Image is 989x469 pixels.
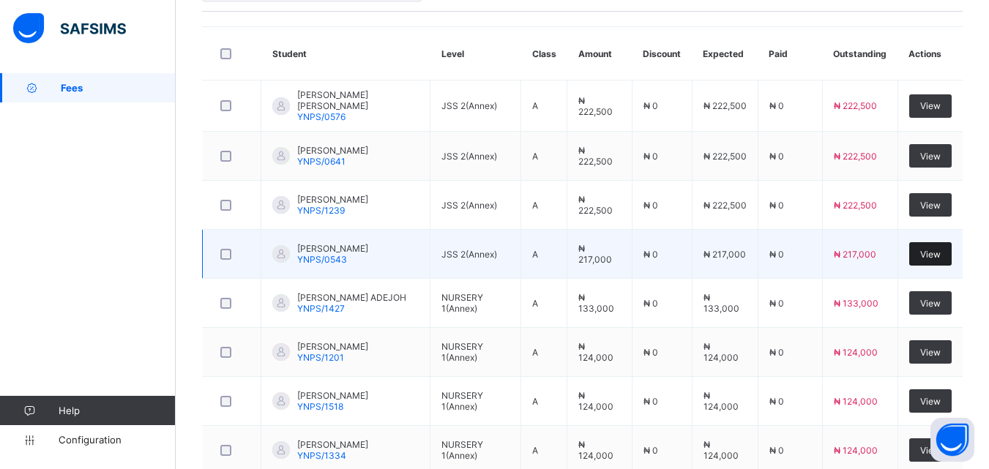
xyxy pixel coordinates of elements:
span: A [532,100,538,111]
span: NURSERY 1(Annex) [441,390,483,412]
span: ₦ 0 [769,151,784,162]
span: [PERSON_NAME] [297,341,368,352]
span: YNPS/0641 [297,156,346,167]
span: ₦ 217,000 [704,249,746,260]
span: View [920,249,941,260]
span: [PERSON_NAME] [297,145,368,156]
span: View [920,200,941,211]
span: View [920,347,941,358]
span: [PERSON_NAME] [297,243,368,254]
span: NURSERY 1(Annex) [441,292,483,314]
span: YNPS/1201 [297,352,344,363]
span: ₦ 124,000 [834,445,878,456]
span: ₦ 133,000 [578,292,614,314]
span: ₦ 124,000 [704,390,739,412]
span: ₦ 222,500 [578,95,613,117]
span: [PERSON_NAME] [297,390,368,401]
span: ₦ 0 [769,249,784,260]
span: ₦ 124,000 [578,390,613,412]
span: ₦ 222,500 [578,194,613,216]
span: A [532,396,538,407]
span: View [920,298,941,309]
span: JSS 2(Annex) [441,249,497,260]
span: YNPS/0576 [297,111,346,122]
span: [PERSON_NAME] ADEJOH [297,292,406,303]
span: ₦ 0 [643,151,658,162]
span: ₦ 222,500 [578,145,613,167]
span: NURSERY 1(Annex) [441,439,483,461]
span: ₦ 222,500 [704,200,747,211]
th: Paid [758,27,822,80]
span: View [920,445,941,456]
span: ₦ 0 [643,298,658,309]
span: Help [59,405,175,416]
span: A [532,298,538,309]
span: JSS 2(Annex) [441,100,497,111]
span: ₦ 0 [643,445,658,456]
span: ₦ 217,000 [578,243,612,265]
span: A [532,347,538,358]
span: NURSERY 1(Annex) [441,341,483,363]
span: ₦ 222,500 [704,151,747,162]
span: YNPS/1518 [297,401,343,412]
span: Configuration [59,434,175,446]
th: Student [261,27,430,80]
span: ₦ 0 [769,200,784,211]
span: ₦ 0 [643,249,658,260]
span: JSS 2(Annex) [441,151,497,162]
span: ₦ 124,000 [578,439,613,461]
span: YNPS/1334 [297,450,346,461]
span: A [532,249,538,260]
th: Expected [692,27,758,80]
th: Amount [567,27,632,80]
span: ₦ 124,000 [704,439,739,461]
span: View [920,396,941,407]
span: ₦ 124,000 [834,396,878,407]
th: Actions [897,27,963,80]
th: Discount [632,27,692,80]
span: Fees [61,82,176,94]
span: A [532,445,538,456]
span: A [532,151,538,162]
span: [PERSON_NAME] [PERSON_NAME] [297,89,419,111]
button: Open asap [930,418,974,462]
span: View [920,151,941,162]
span: ₦ 0 [643,200,658,211]
span: [PERSON_NAME] [297,194,368,205]
span: ₦ 222,500 [834,200,877,211]
span: ₦ 0 [769,445,784,456]
span: ₦ 0 [643,100,658,111]
th: Class [521,27,567,80]
span: ₦ 124,000 [578,341,613,363]
span: ₦ 124,000 [834,347,878,358]
span: ₦ 222,500 [704,100,747,111]
span: [PERSON_NAME] [297,439,368,450]
span: ₦ 124,000 [704,341,739,363]
span: ₦ 0 [769,100,784,111]
img: safsims [13,13,126,44]
span: YNPS/1427 [297,303,345,314]
span: ₦ 0 [769,298,784,309]
span: ₦ 222,500 [834,100,877,111]
span: JSS 2(Annex) [441,200,497,211]
span: ₦ 222,500 [834,151,877,162]
th: Level [430,27,521,80]
span: ₦ 0 [643,396,658,407]
th: Outstanding [822,27,897,80]
span: ₦ 217,000 [834,249,876,260]
span: YNPS/1239 [297,205,345,216]
span: A [532,200,538,211]
span: ₦ 133,000 [704,292,739,314]
span: YNPS/0543 [297,254,347,265]
span: ₦ 0 [769,396,784,407]
span: ₦ 133,000 [834,298,878,309]
span: View [920,100,941,111]
span: ₦ 0 [769,347,784,358]
span: ₦ 0 [643,347,658,358]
